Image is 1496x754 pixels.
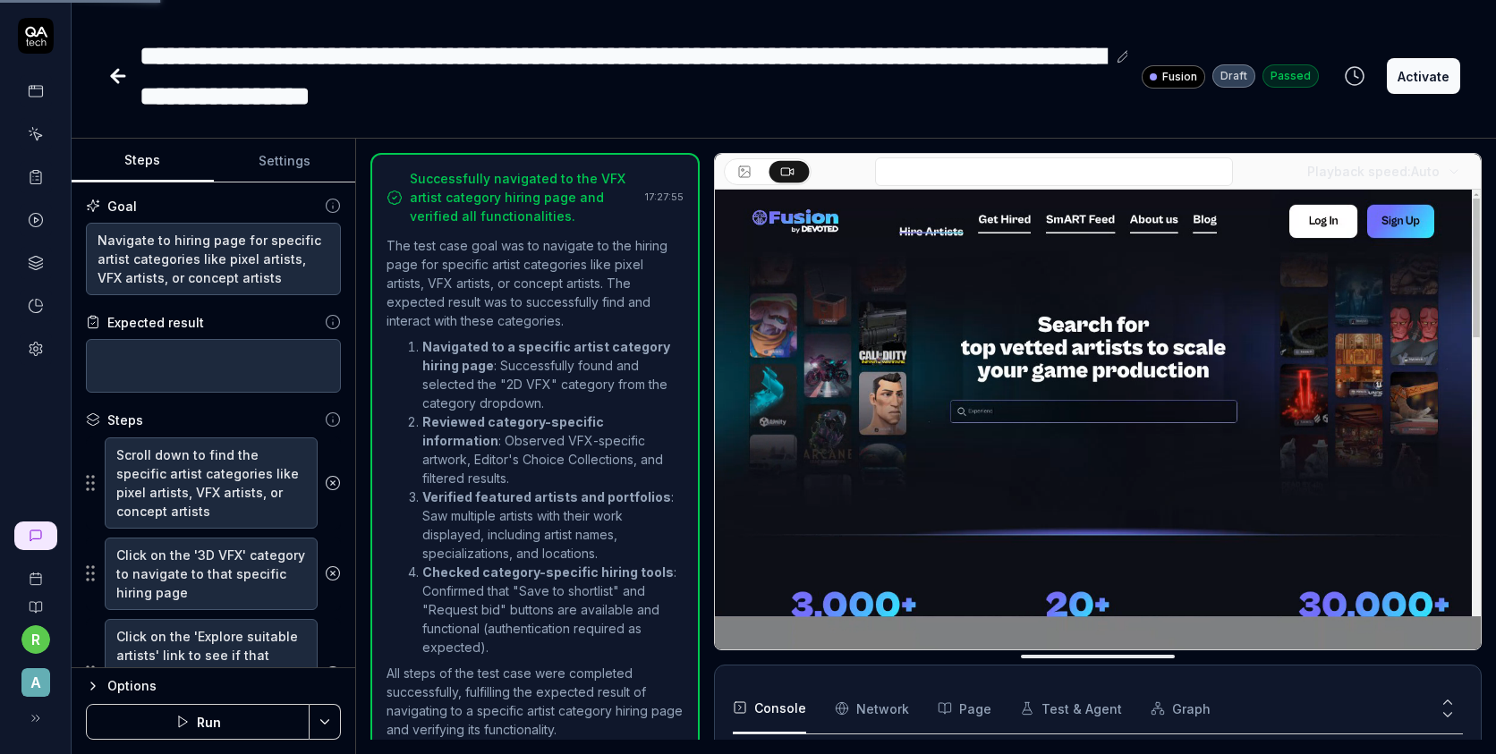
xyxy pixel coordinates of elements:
p: The test case goal was to navigate to the hiring page for specific artist categories like pixel a... [387,236,684,330]
button: Network [835,683,909,733]
strong: Verified featured artists and portfolios [422,489,671,504]
time: 17:27:55 [645,191,684,203]
button: Settings [214,140,356,182]
button: Activate [1387,58,1460,94]
button: A [7,654,64,700]
p: All steps of the test case were completed successfully, fulfilling the expected result of navigat... [387,664,684,739]
button: Console [733,683,806,733]
li: : Observed VFX-specific artwork, Editor's Choice Collections, and filtered results. [422,412,684,487]
div: Passed [1262,64,1319,88]
div: Expected result [107,313,204,332]
button: Page [938,683,991,733]
button: Test & Agent [1020,683,1122,733]
button: Remove step [318,465,348,501]
button: Options [86,675,341,697]
li: : Confirmed that "Save to shortlist" and "Request bid" buttons are available and functional (auth... [422,563,684,657]
strong: Checked category-specific hiring tools [422,564,674,580]
button: r [21,625,50,654]
div: Successfully navigated to the VFX artist category hiring page and verified all functionalities. [410,169,638,225]
div: Options [107,675,341,697]
div: Suggestions [86,436,341,529]
strong: Navigated to a specific artist category hiring page [422,339,670,373]
strong: Reviewed category-specific information [422,414,604,448]
button: View version history [1333,58,1376,94]
a: Fusion [1142,64,1205,89]
div: Draft [1212,64,1255,88]
div: Steps [107,411,143,429]
div: Suggestions [86,618,341,730]
li: : Successfully found and selected the "2D VFX" category from the category dropdown. [422,337,684,412]
span: Fusion [1162,69,1197,85]
span: A [21,668,50,697]
button: Steps [72,140,214,182]
div: Suggestions [86,537,341,611]
li: : Saw multiple artists with their work displayed, including artist names, specializations, and lo... [422,487,684,563]
div: Goal [107,197,137,216]
button: Run [86,704,310,740]
a: Book a call with us [7,557,64,586]
div: Playback speed: [1307,162,1440,181]
button: Remove step [318,656,348,691]
a: Documentation [7,586,64,614]
a: New conversation [14,521,57,550]
button: Graph [1151,683,1211,733]
button: Remove step [318,555,348,591]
